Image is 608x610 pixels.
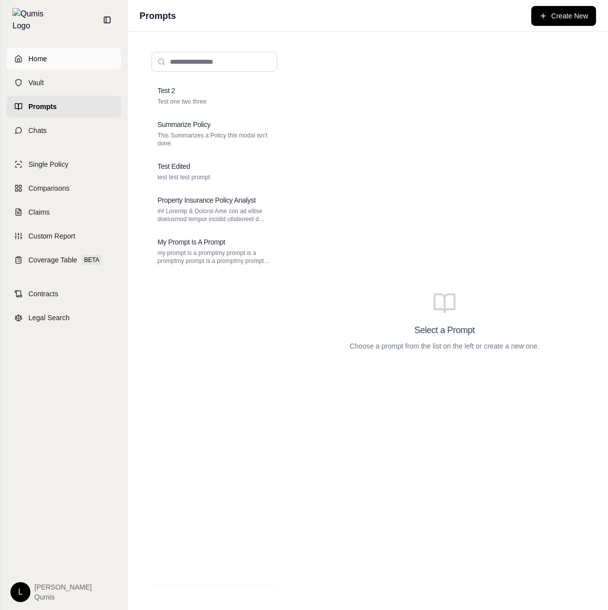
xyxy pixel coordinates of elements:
span: Contracts [28,289,58,299]
a: Vault [6,72,121,94]
span: Coverage Table [28,255,77,265]
span: Chats [28,125,47,135]
h1: Prompts [140,9,176,23]
a: Contracts [6,283,121,305]
p: Test one two three [157,98,271,106]
p: This Summarizes a Policy this modal isn't done. [157,131,271,147]
button: Create New [531,6,596,26]
h3: Select a Prompt [414,323,474,337]
img: Qumis Logo [12,8,50,32]
h3: Summarize Policy [157,120,210,129]
h3: Test Edited [157,161,190,171]
a: Coverage TableBETA [6,249,121,271]
a: Legal Search [6,307,121,329]
span: Custom Report [28,231,75,241]
span: Claims [28,207,50,217]
span: Comparisons [28,183,69,193]
a: Comparisons [6,177,121,199]
span: Prompts [28,102,57,112]
p: my prompt is a promptmy prompt is a promptmy prompt is a promptmy prompt is a prompt [157,249,271,265]
h3: Property Insurance Policy Analyst [157,195,256,205]
div: L [10,582,30,602]
span: Legal Search [28,313,70,323]
a: Single Policy [6,153,121,175]
p: Choose a prompt from the list on the left or create a new one. [350,341,540,351]
a: Custom Report [6,225,121,247]
span: Single Policy [28,159,68,169]
h3: My Prompt Is A Prompt [157,237,225,247]
a: Claims [6,201,121,223]
button: Collapse sidebar [99,12,115,28]
a: Home [6,48,121,70]
a: Chats [6,120,121,141]
p: test test test prompt [157,173,271,181]
span: [PERSON_NAME] [34,582,92,592]
span: BETA [81,255,102,265]
p: ## Loremip & Dolorsi Ame con ad elitse doeiusmod tempor incidid utlaboreet d magnaaliquaen admini... [157,207,271,223]
a: Prompts [6,96,121,118]
h3: Test 2 [157,86,175,96]
span: Qumis [34,592,92,602]
span: Home [28,54,47,64]
span: Vault [28,78,44,88]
